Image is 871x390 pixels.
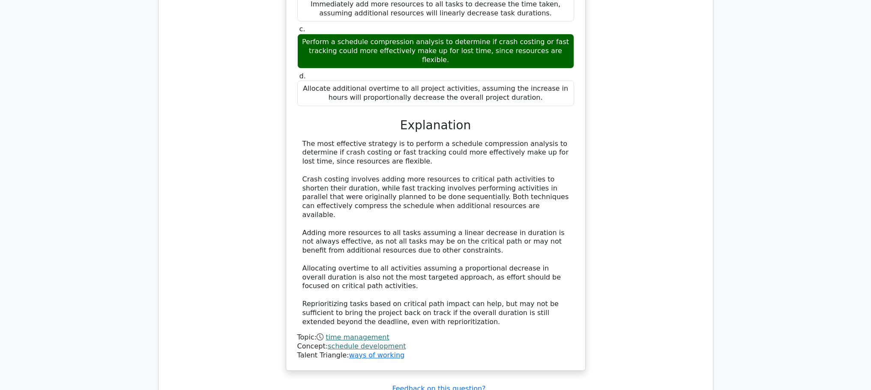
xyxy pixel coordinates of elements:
h3: Explanation [302,118,569,133]
span: d. [299,72,306,80]
div: Concept: [297,342,574,351]
div: Talent Triangle: [297,333,574,360]
a: schedule development [328,342,406,350]
div: Perform a schedule compression analysis to determine if crash costing or fast tracking could more... [297,34,574,68]
div: Allocate additional overtime to all project activities, assuming the increase in hours will propo... [297,80,574,106]
a: time management [326,333,389,341]
a: ways of working [349,351,404,359]
div: Topic: [297,333,574,342]
span: c. [299,25,305,33]
div: The most effective strategy is to perform a schedule compression analysis to determine if crash c... [302,140,569,327]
